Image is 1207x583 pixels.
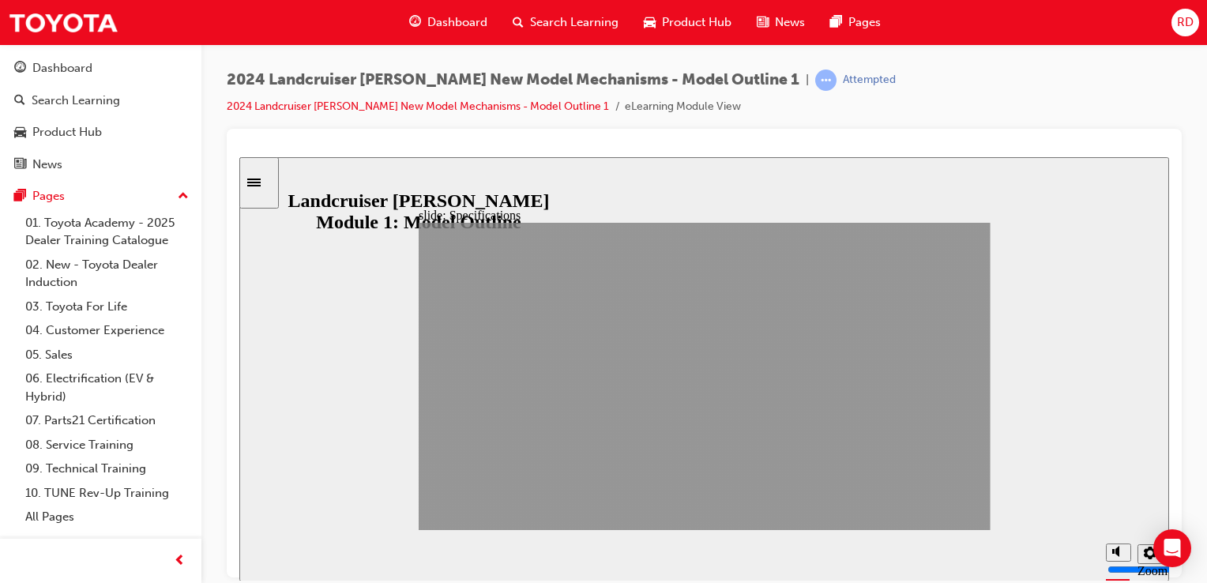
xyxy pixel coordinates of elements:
[14,158,26,172] span: news-icon
[843,73,896,88] div: Attempted
[178,186,189,207] span: up-icon
[14,94,25,108] span: search-icon
[32,59,92,77] div: Dashboard
[898,407,928,449] label: Zoom to fit
[32,187,65,205] div: Pages
[848,13,881,32] span: Pages
[830,13,842,32] span: pages-icon
[19,253,195,295] a: 02. New - Toyota Dealer Induction
[867,386,892,404] button: Mute (Ctrl+Alt+M)
[227,71,799,89] span: 2024 Landcruiser [PERSON_NAME] New Model Mechanisms - Model Outline 1
[19,433,195,457] a: 08. Service Training
[898,387,923,407] button: Settings
[397,6,500,39] a: guage-iconDashboard
[427,13,487,32] span: Dashboard
[1177,13,1194,32] span: RD
[775,13,805,32] span: News
[227,100,609,113] a: 2024 Landcruiser [PERSON_NAME] New Model Mechanisms - Model Outline 1
[806,71,809,89] span: |
[174,551,186,571] span: prev-icon
[19,318,195,343] a: 04. Customer Experience
[8,5,118,40] img: Trak
[14,190,26,204] span: pages-icon
[32,156,62,174] div: News
[6,54,195,83] a: Dashboard
[19,343,195,367] a: 05. Sales
[19,295,195,319] a: 03. Toyota For Life
[14,62,26,76] span: guage-icon
[500,6,631,39] a: search-iconSearch Learning
[19,211,195,253] a: 01. Toyota Academy - 2025 Dealer Training Catalogue
[625,98,741,116] li: eLearning Module View
[530,13,619,32] span: Search Learning
[6,51,195,182] button: DashboardSearch LearningProduct HubNews
[409,13,421,32] span: guage-icon
[19,481,195,506] a: 10. TUNE Rev-Up Training
[6,182,195,211] button: Pages
[32,123,102,141] div: Product Hub
[6,86,195,115] a: Search Learning
[32,92,120,110] div: Search Learning
[14,126,26,140] span: car-icon
[868,406,970,419] input: volume
[1153,529,1191,567] div: Open Intercom Messenger
[19,408,195,433] a: 07. Parts21 Certification
[6,118,195,147] a: Product Hub
[744,6,818,39] a: news-iconNews
[19,505,195,529] a: All Pages
[19,457,195,481] a: 09. Technical Training
[818,6,893,39] a: pages-iconPages
[644,13,656,32] span: car-icon
[19,367,195,408] a: 06. Electrification (EV & Hybrid)
[1171,9,1199,36] button: RD
[757,13,769,32] span: news-icon
[815,70,837,91] span: learningRecordVerb_ATTEMPT-icon
[662,13,731,32] span: Product Hub
[513,13,524,32] span: search-icon
[859,373,922,424] div: misc controls
[631,6,744,39] a: car-iconProduct Hub
[6,150,195,179] a: News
